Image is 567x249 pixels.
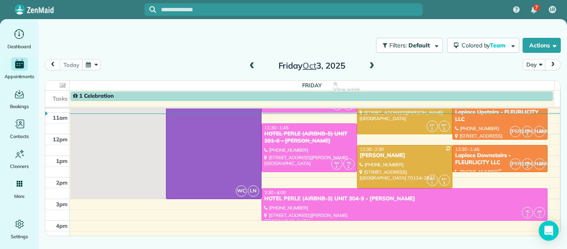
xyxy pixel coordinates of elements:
[14,192,24,200] span: More
[264,125,288,131] span: 11:30 - 1:45
[45,59,61,70] button: prev
[236,185,247,197] span: WC
[525,1,543,19] div: 7 unread notifications
[10,102,29,111] span: Bookings
[427,125,437,133] small: 1
[539,221,559,241] div: Open Intercom Messenger
[56,222,68,229] span: 4pm
[333,86,360,93] span: View week
[389,42,407,49] span: Filters:
[430,177,435,181] span: KP
[427,179,437,187] small: 1
[522,163,533,171] small: 2
[10,132,29,141] span: Contacts
[332,163,342,171] small: 2
[455,146,479,152] span: 12:30 - 1:45
[525,160,530,165] span: ML
[535,4,538,11] span: 7
[56,158,68,164] span: 1pm
[490,42,507,49] span: Team
[376,38,443,53] button: Filters: Default
[11,232,28,241] span: Settings
[442,177,447,181] span: KP
[430,123,435,127] span: KP
[522,131,533,138] small: 2
[523,59,545,70] button: Day
[60,59,83,70] button: today
[303,60,316,71] span: Oct
[3,87,35,111] a: Bookings
[372,38,443,53] a: Filters: Default
[3,147,35,170] a: Cleaners
[447,38,519,53] button: Colored byTeam
[3,57,35,81] a: Appointments
[523,38,561,53] button: Actions
[455,152,545,166] div: Laplace Downstairs - FLEURLICITY LLC
[144,6,156,13] button: Focus search
[534,212,545,219] small: 2
[264,190,286,195] span: 2:30 - 4:00
[53,136,68,143] span: 12pm
[302,82,322,89] span: Friday
[522,212,533,219] small: 2
[260,61,364,70] h2: Friday 3, 2025
[56,179,68,186] span: 2pm
[264,195,545,202] div: HOTEL PERLE (AIRBNB-3) UNIT 304-9 - [PERSON_NAME]
[7,42,31,51] span: Dashboard
[359,152,450,159] div: [PERSON_NAME]
[264,131,354,145] div: HOTEL PERLE (AIRBNB-5) UNIT 301-6 - [PERSON_NAME]
[73,93,114,99] span: 1 Celebration
[334,160,339,165] span: AR
[510,126,521,137] span: [PERSON_NAME]
[462,42,508,49] span: Colored by
[525,128,530,133] span: ML
[248,185,259,197] span: LN
[439,125,450,133] small: 3
[534,158,545,170] span: LB
[408,42,430,49] span: Default
[545,59,561,70] button: next
[537,209,542,214] span: AR
[510,158,521,170] span: [PERSON_NAME]
[3,217,35,241] a: Settings
[550,6,555,13] span: LB
[525,209,530,214] span: YG
[455,109,545,123] div: Laplace Upstairs - FLEURLICITY LLC
[3,27,35,51] a: Dashboard
[439,179,450,187] small: 3
[5,72,34,81] span: Appointments
[10,162,29,170] span: Cleaners
[344,163,354,171] small: 2
[56,201,68,207] span: 3pm
[455,169,545,175] div: [PHONE_NUMBER]
[442,123,447,127] span: KP
[534,126,545,137] span: LB
[53,114,68,121] span: 11am
[149,6,156,13] svg: Focus search
[3,117,35,141] a: Contacts
[347,160,351,165] span: YG
[360,146,384,152] span: 12:30 - 2:30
